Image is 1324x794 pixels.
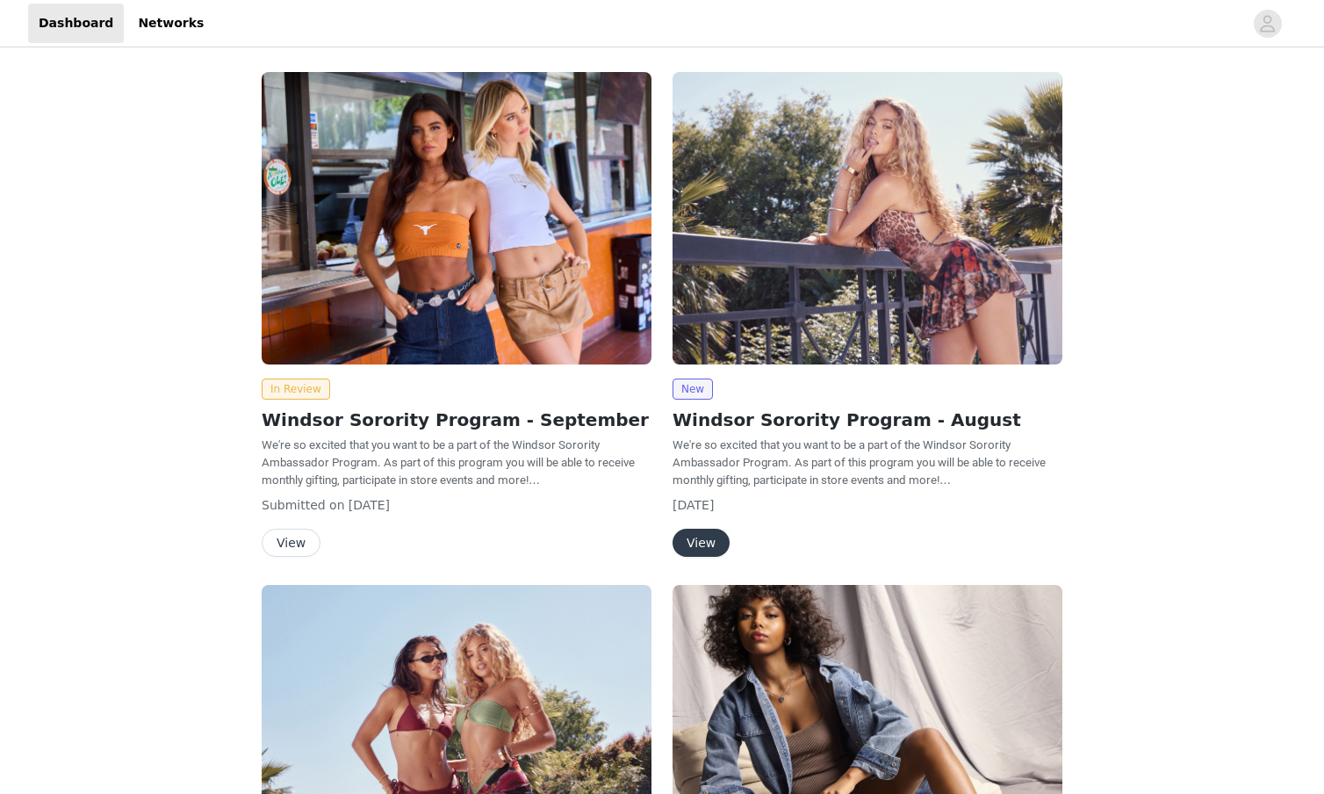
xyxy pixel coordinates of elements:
[673,379,713,400] span: New
[262,537,320,550] a: View
[1259,10,1276,38] div: avatar
[673,529,730,557] button: View
[262,438,635,487] span: We're so excited that you want to be a part of the Windsor Sorority Ambassador Program. As part o...
[262,407,651,433] h2: Windsor Sorority Program - September
[349,498,390,512] span: [DATE]
[673,438,1046,487] span: We're so excited that you want to be a part of the Windsor Sorority Ambassador Program. As part o...
[127,4,214,43] a: Networks
[673,537,730,550] a: View
[262,498,345,512] span: Submitted on
[262,72,651,365] img: Windsor
[262,529,320,557] button: View
[673,407,1062,433] h2: Windsor Sorority Program - August
[673,72,1062,365] img: Windsor
[673,498,714,512] span: [DATE]
[262,379,330,400] span: In Review
[28,4,124,43] a: Dashboard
